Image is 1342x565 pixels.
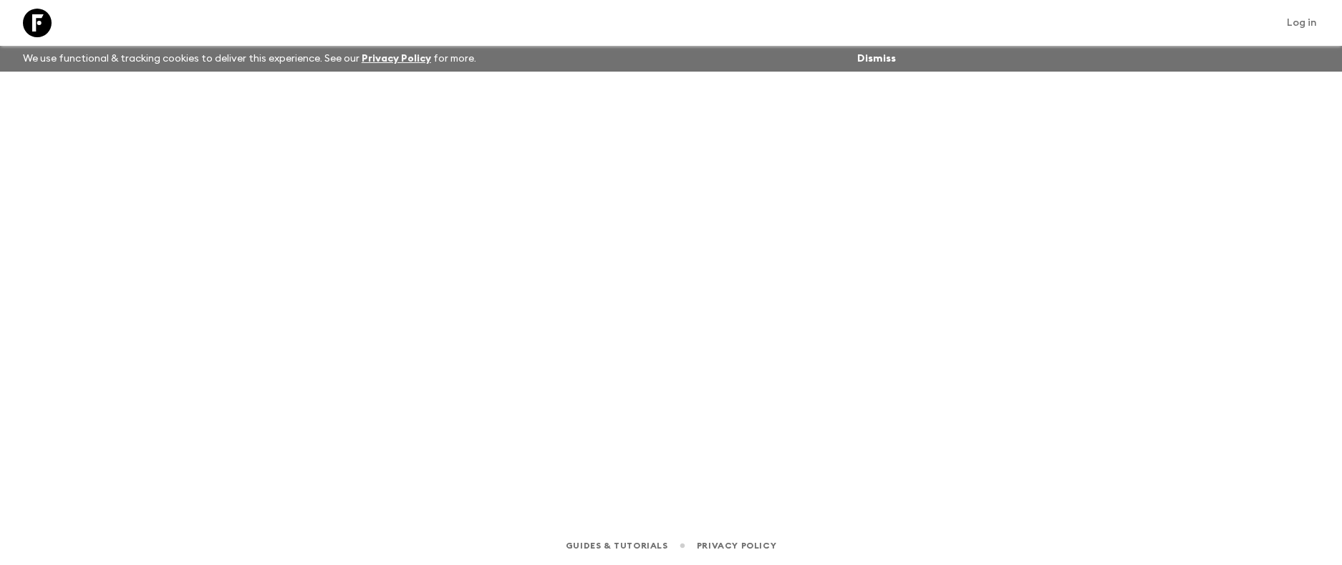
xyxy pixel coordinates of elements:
a: Guides & Tutorials [566,538,668,554]
p: We use functional & tracking cookies to deliver this experience. See our for more. [17,46,482,72]
button: Dismiss [854,49,899,69]
a: Privacy Policy [362,54,431,64]
a: Log in [1279,13,1325,33]
a: Privacy Policy [697,538,776,554]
